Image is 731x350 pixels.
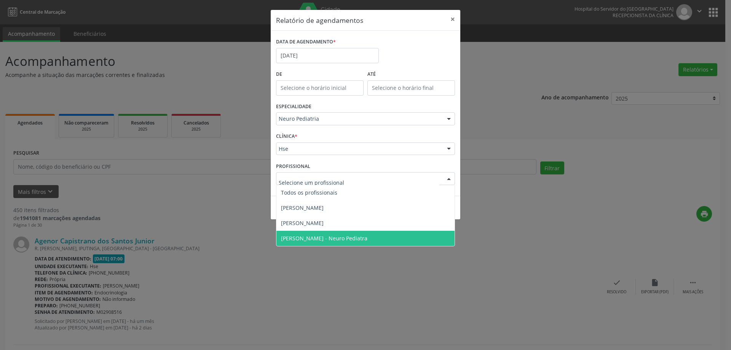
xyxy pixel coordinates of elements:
h5: Relatório de agendamentos [276,15,363,25]
span: Neuro Pediatria [279,115,439,123]
span: [PERSON_NAME] [281,219,324,227]
input: Selecione o horário final [367,80,455,96]
span: [PERSON_NAME] - Neuro Pediatra [281,235,367,242]
label: DATA DE AGENDAMENTO [276,36,336,48]
label: PROFISSIONAL [276,160,310,172]
label: ESPECIALIDADE [276,101,311,113]
span: Hse [279,145,439,153]
span: [PERSON_NAME] [281,204,324,211]
span: Todos os profissionais [281,189,337,196]
input: Selecione um profissional [279,175,439,190]
label: CLÍNICA [276,131,297,142]
button: Close [445,10,460,29]
input: Selecione uma data ou intervalo [276,48,379,63]
input: Selecione o horário inicial [276,80,364,96]
label: De [276,69,364,80]
label: ATÉ [367,69,455,80]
